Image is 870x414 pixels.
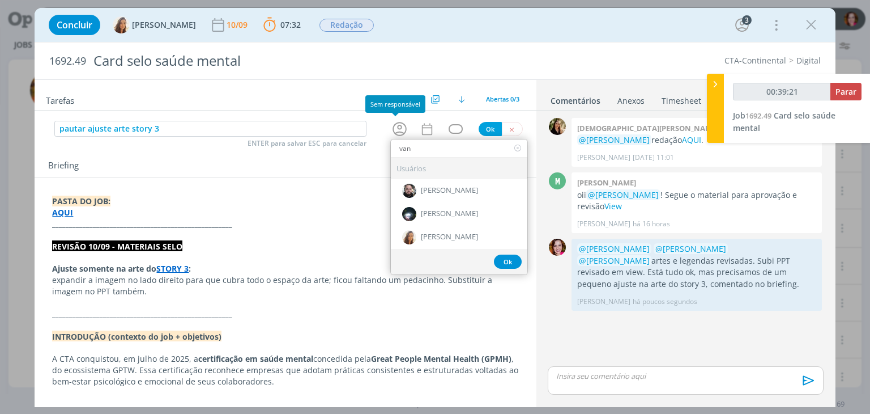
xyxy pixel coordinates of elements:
[577,153,630,163] p: [PERSON_NAME]
[733,110,835,133] a: Job1692.49Card selo saúde mental
[113,16,196,33] button: V[PERSON_NAME]
[549,239,566,256] img: B
[52,274,518,297] p: expandir a imagem no lado direito para que cubra todo o espaço da arte; ficou faltando um pedacin...
[113,16,130,33] img: V
[371,353,511,364] strong: Great People Mental Health (GPMH)
[198,353,313,364] strong: certificação em saúde mental
[633,153,674,163] span: [DATE] 11:01
[577,134,816,146] p: redação .
[391,141,527,157] input: Buscar usuários
[458,96,465,103] img: arrow-down.svg
[577,189,816,213] p: oii ! Segue o material para aprovação e revisão
[88,47,494,75] div: Card selo saúde mental
[421,233,478,242] span: [PERSON_NAME]
[579,255,650,266] span: @[PERSON_NAME]
[52,309,232,319] strong: _____________________________________________________
[617,95,645,107] div: Anexos
[549,118,566,135] img: C
[577,123,718,133] b: [DEMOGRAPHIC_DATA][PERSON_NAME]
[402,184,416,198] img: G
[742,15,752,25] div: 3
[156,263,189,274] a: STORY 3
[494,255,522,269] button: Ok
[48,159,79,174] span: Briefing
[588,189,659,200] span: @[PERSON_NAME]
[796,55,821,66] a: Digital
[280,19,301,30] span: 07:32
[633,219,670,229] span: há 16 horas
[733,110,835,133] span: Card selo saúde mental
[132,21,196,29] span: [PERSON_NAME]
[579,243,650,254] span: @[PERSON_NAME]
[57,20,92,29] span: Concluir
[402,230,416,244] img: V
[577,243,816,290] p: artes e legendas revisadas. Subi PPT revisado em view. Está tudo ok, mas precisamos de um pequeno...
[52,218,232,229] strong: _____________________________________________________
[577,297,630,307] p: [PERSON_NAME]
[579,134,650,145] span: @[PERSON_NAME]
[391,158,527,179] div: Usuários
[261,16,304,34] button: 07:32
[402,207,416,221] img: G
[549,172,566,189] div: M
[365,95,425,113] div: Sem responsável
[724,55,786,66] a: CTA-Continental
[745,111,771,121] span: 1692.49
[486,95,519,103] span: Abertas 0/3
[604,201,622,212] a: View
[248,139,366,148] span: ENTER para salvar ESC para cancelar
[52,241,182,252] strong: REVISÃO 10/09 - MATERIAIS SELO
[49,55,86,67] span: 1692.49
[661,90,702,107] a: Timesheet
[189,263,191,274] strong: :
[52,196,110,206] strong: PASTA DO JOB:
[655,243,726,254] span: @[PERSON_NAME]
[319,19,374,32] span: Redação
[52,353,518,387] p: A CTA conquistou, em julho de 2025, a concedida pela , do ecossistema GPTW. Essa certificação rec...
[227,21,250,29] div: 10/09
[35,8,835,407] div: dialog
[682,134,701,145] a: AQUI
[49,15,100,35] button: Concluir
[550,90,601,107] a: Comentários
[46,92,74,106] span: Tarefas
[479,122,502,136] button: Ok
[830,83,862,100] button: Parar
[633,297,697,307] span: há poucos segundos
[52,263,156,274] strong: Ajuste somente na arte do
[733,16,751,34] button: 3
[577,178,636,188] b: [PERSON_NAME]
[319,18,374,32] button: Redação
[135,399,360,409] strong: comunicar essa conquista de forma estratégica e sensível
[835,86,856,97] span: Parar
[421,210,478,219] span: [PERSON_NAME]
[52,331,221,342] strong: INTRODUÇÃO (contexto do job + objetivos)
[52,207,73,218] a: AQUI
[577,219,630,229] p: [PERSON_NAME]
[421,187,478,196] span: [PERSON_NAME]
